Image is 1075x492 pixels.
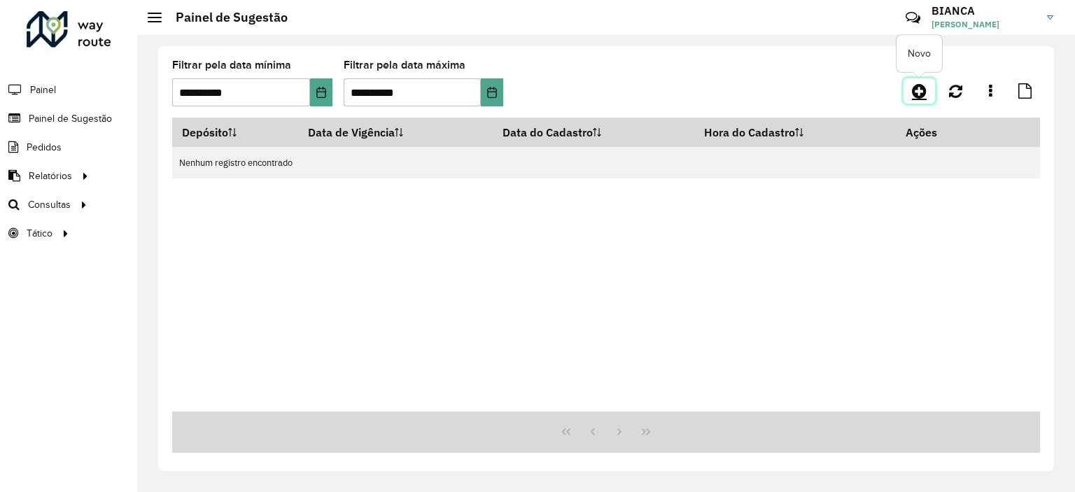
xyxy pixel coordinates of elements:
[27,226,52,241] span: Tático
[27,140,62,155] span: Pedidos
[172,118,298,147] th: Depósito
[898,3,928,33] a: Contato Rápido
[310,78,332,106] button: Choose Date
[298,118,493,147] th: Data de Vigência
[29,169,72,183] span: Relatórios
[694,118,897,147] th: Hora do Cadastro
[481,78,503,106] button: Choose Date
[172,57,291,73] label: Filtrar pela data mínima
[162,10,288,25] h2: Painel de Sugestão
[493,118,694,147] th: Data do Cadastro
[897,35,942,72] div: Novo
[28,197,71,212] span: Consultas
[932,18,1037,31] span: [PERSON_NAME]
[29,111,112,126] span: Painel de Sugestão
[30,83,56,97] span: Painel
[344,57,465,73] label: Filtrar pela data máxima
[897,118,981,147] th: Ações
[172,147,1040,178] td: Nenhum registro encontrado
[932,4,1037,17] h3: BIANCA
